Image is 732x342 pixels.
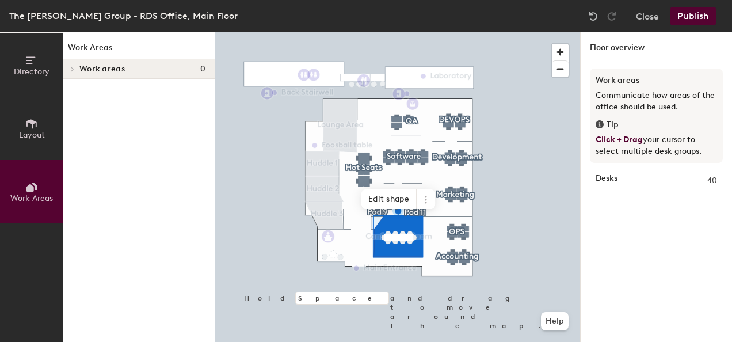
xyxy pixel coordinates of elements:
span: 0 [200,64,205,74]
span: Work areas [79,64,125,74]
img: Undo [588,10,599,22]
span: Work Areas [10,193,53,203]
button: Help [541,312,569,330]
p: your cursor to select multiple desk groups. [596,134,717,157]
div: Tip [596,119,717,131]
button: Publish [670,7,716,25]
span: Edit shape [361,189,417,209]
h3: Work areas [596,74,717,87]
span: Directory [14,67,49,77]
button: Close [636,7,659,25]
img: Redo [606,10,617,22]
span: Layout [19,130,45,140]
div: The [PERSON_NAME] Group - RDS Office, Main Floor [9,9,238,23]
p: Communicate how areas of the office should be used. [596,90,717,113]
strong: Desks [596,174,617,187]
span: 40 [707,174,717,187]
h1: Floor overview [581,32,732,59]
h1: Work Areas [63,41,215,59]
span: Click + Drag [596,135,643,145]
